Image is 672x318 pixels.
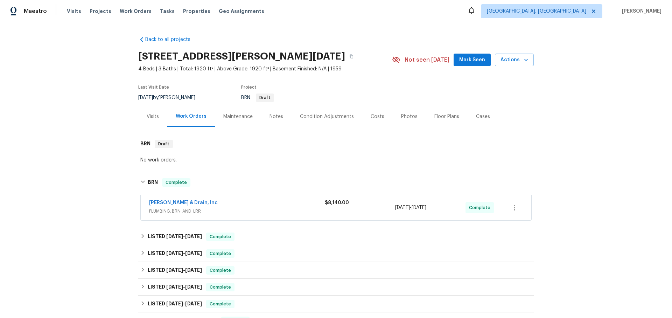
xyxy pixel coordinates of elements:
span: Properties [183,8,210,15]
span: Complete [163,179,190,186]
span: [DATE] [166,301,183,306]
span: - [166,301,202,306]
div: No work orders. [140,157,532,164]
span: Project [241,85,257,89]
span: Complete [207,267,234,274]
a: [PERSON_NAME] & Drain, Inc [149,200,218,205]
h6: BRN [148,178,158,187]
h6: LISTED [148,233,202,241]
span: [DATE] [166,284,183,289]
button: Actions [495,54,534,67]
h6: BRN [140,140,150,148]
span: [DATE] [185,234,202,239]
span: Last Visit Date [138,85,169,89]
span: [DATE] [138,95,153,100]
span: [GEOGRAPHIC_DATA], [GEOGRAPHIC_DATA] [487,8,586,15]
div: Work Orders [176,113,206,120]
span: - [166,268,202,272]
h6: LISTED [148,283,202,291]
span: Mark Seen [459,56,485,64]
span: Draft [155,140,172,147]
span: Complete [207,284,234,291]
div: Costs [371,113,384,120]
h6: LISTED [148,249,202,258]
span: Complete [207,300,234,307]
span: [DATE] [166,234,183,239]
span: Visits [67,8,81,15]
span: - [395,204,426,211]
div: LISTED [DATE]-[DATE]Complete [138,245,534,262]
div: Notes [269,113,283,120]
span: Complete [207,250,234,257]
span: - [166,234,202,239]
span: [DATE] [395,205,410,210]
div: by [PERSON_NAME] [138,94,204,102]
span: Draft [257,96,273,100]
div: LISTED [DATE]-[DATE]Complete [138,279,534,296]
span: [DATE] [166,251,183,256]
span: Tasks [160,9,175,14]
div: Cases [476,113,490,120]
span: BRN [241,95,274,100]
span: - [166,251,202,256]
span: 4 Beds | 3 Baths | Total: 1920 ft² | Above Grade: 1920 ft² | Basement Finished: N/A | 1959 [138,65,392,72]
span: [DATE] [185,301,202,306]
span: Actions [500,56,528,64]
div: Photos [401,113,418,120]
h6: LISTED [148,300,202,308]
span: Maestro [24,8,47,15]
span: $8,140.00 [325,200,349,205]
span: PLUMBING, BRN_AND_LRR [149,208,325,215]
span: [DATE] [185,284,202,289]
span: [DATE] [166,268,183,272]
button: Mark Seen [454,54,491,67]
div: Visits [147,113,159,120]
div: BRN Complete [138,171,534,194]
div: LISTED [DATE]-[DATE]Complete [138,296,534,312]
button: Copy Address [345,50,358,63]
span: Not seen [DATE] [405,56,449,63]
span: [PERSON_NAME] [619,8,661,15]
span: Geo Assignments [219,8,264,15]
div: LISTED [DATE]-[DATE]Complete [138,228,534,245]
span: Work Orders [120,8,152,15]
span: Complete [469,204,493,211]
span: [DATE] [185,251,202,256]
span: [DATE] [412,205,426,210]
h2: [STREET_ADDRESS][PERSON_NAME][DATE] [138,53,345,60]
a: Back to all projects [138,36,205,43]
span: - [166,284,202,289]
span: Projects [90,8,111,15]
div: Condition Adjustments [300,113,354,120]
span: Complete [207,233,234,240]
h6: LISTED [148,266,202,275]
div: Maintenance [223,113,253,120]
div: Floor Plans [434,113,459,120]
span: [DATE] [185,268,202,272]
div: LISTED [DATE]-[DATE]Complete [138,262,534,279]
div: BRN Draft [138,133,534,155]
